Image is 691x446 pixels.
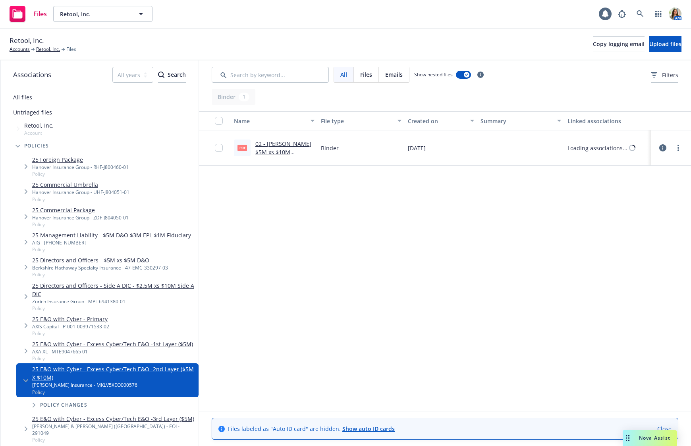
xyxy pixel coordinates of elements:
[32,214,129,221] div: Hanover Insurance Group - ZDF-J804050-01
[674,143,683,153] a: more
[623,430,633,446] div: Drag to move
[385,70,403,79] span: Emails
[32,315,109,323] a: 25 E&O with Cyber - Primary
[32,246,191,253] span: Policy
[231,111,318,130] button: Name
[32,436,195,443] span: Policy
[40,403,87,407] span: Policy changes
[405,111,477,130] button: Created on
[649,36,681,52] button: Upload files
[53,6,152,22] button: Retool, Inc.
[32,180,129,189] a: 25 Commercial Umbrella
[32,415,195,423] a: 25 E&O with Cyber - Excess Cyber/Tech E&O -3rd Layer ($5M)
[36,46,60,53] a: Retool, Inc.
[32,340,193,348] a: 25 E&O with Cyber - Excess Cyber/Tech E&O -1st Layer ($5M)
[32,323,109,330] div: AXIS Capital - P-001-003971533-02
[32,281,195,298] a: 25 Directors and Officers - Side A DIC - $2.5M xs $10M Side A DIC
[32,231,191,239] a: 25 Management Liability - $5M D&O $3M EPL $1M Fiduciary
[60,10,129,18] span: Retool, Inc.
[477,111,564,130] button: Summary
[24,143,49,148] span: Policies
[614,6,630,22] a: Report a Bug
[32,330,109,337] span: Policy
[32,365,195,382] a: 25 E&O with Cyber - Excess Cyber/Tech E&O -2nd Layer ($5M X $10M)
[662,71,678,79] span: Filters
[32,348,193,355] div: AXA XL - MTE9047665 01
[318,111,405,130] button: File type
[66,46,76,53] span: Files
[158,67,186,83] button: SearchSearch
[32,171,129,177] span: Policy
[32,155,129,164] a: 25 Foreign Package
[321,117,393,125] div: File type
[669,8,681,20] img: photo
[408,117,465,125] div: Created on
[24,130,54,136] span: Account
[32,264,168,271] div: Berkshire Hathaway Specialty Insurance - 47-EMC-330297-03
[212,67,329,83] input: Search by keyword...
[360,70,372,79] span: Files
[632,6,648,22] a: Search
[593,36,645,52] button: Copy logging email
[567,144,627,152] div: Loading associations...
[342,425,395,432] a: Show auto ID cards
[158,72,164,78] svg: Search
[32,206,129,214] a: 25 Commercial Package
[651,67,678,83] button: Filters
[10,46,30,53] a: Accounts
[13,108,52,116] a: Untriaged files
[32,423,195,436] div: [PERSON_NAME] & [PERSON_NAME] ([GEOGRAPHIC_DATA]) - EOL-291049
[408,144,426,152] span: [DATE]
[414,71,453,78] span: Show nested files
[32,164,129,171] div: Hanover Insurance Group - RHF-J800460-01
[32,239,191,246] div: AIG - [PHONE_NUMBER]
[650,6,666,22] a: Switch app
[593,40,645,48] span: Copy logging email
[651,71,678,79] span: Filters
[32,298,195,305] div: Zurich Insurance Group - MPL 6941380-01
[567,117,648,125] div: Linked associations
[228,425,395,433] span: Files labeled as "Auto ID card" are hidden.
[234,117,306,125] div: Name
[657,425,672,433] a: Close
[32,305,195,312] span: Policy
[32,196,129,203] span: Policy
[6,3,50,25] a: Files
[340,70,347,79] span: All
[32,389,195,396] span: Policy
[13,93,32,101] a: All files
[32,355,193,362] span: Policy
[649,40,681,48] span: Upload files
[623,430,677,446] button: Nova Assist
[24,121,54,130] span: Retool, Inc.
[321,144,339,152] span: Binder
[237,145,247,151] span: pdf
[33,11,47,17] span: Files
[32,221,129,228] span: Policy
[215,117,223,125] input: Select all
[32,382,195,388] div: [PERSON_NAME] Insurance - MKLV5XEO000576
[255,140,311,164] a: 02 - [PERSON_NAME] $5M xs $10M Binder.pdf
[158,67,186,82] div: Search
[564,111,651,130] button: Linked associations
[32,271,168,278] span: Policy
[10,35,44,46] span: Retool, Inc.
[481,117,552,125] div: Summary
[32,189,129,196] div: Hanover Insurance Group - UHF-J804051-01
[215,144,223,152] input: Toggle Row Selected
[32,256,168,264] a: 25 Directors and Officers - $5M xs $5M D&O
[639,434,670,441] span: Nova Assist
[13,70,51,80] span: Associations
